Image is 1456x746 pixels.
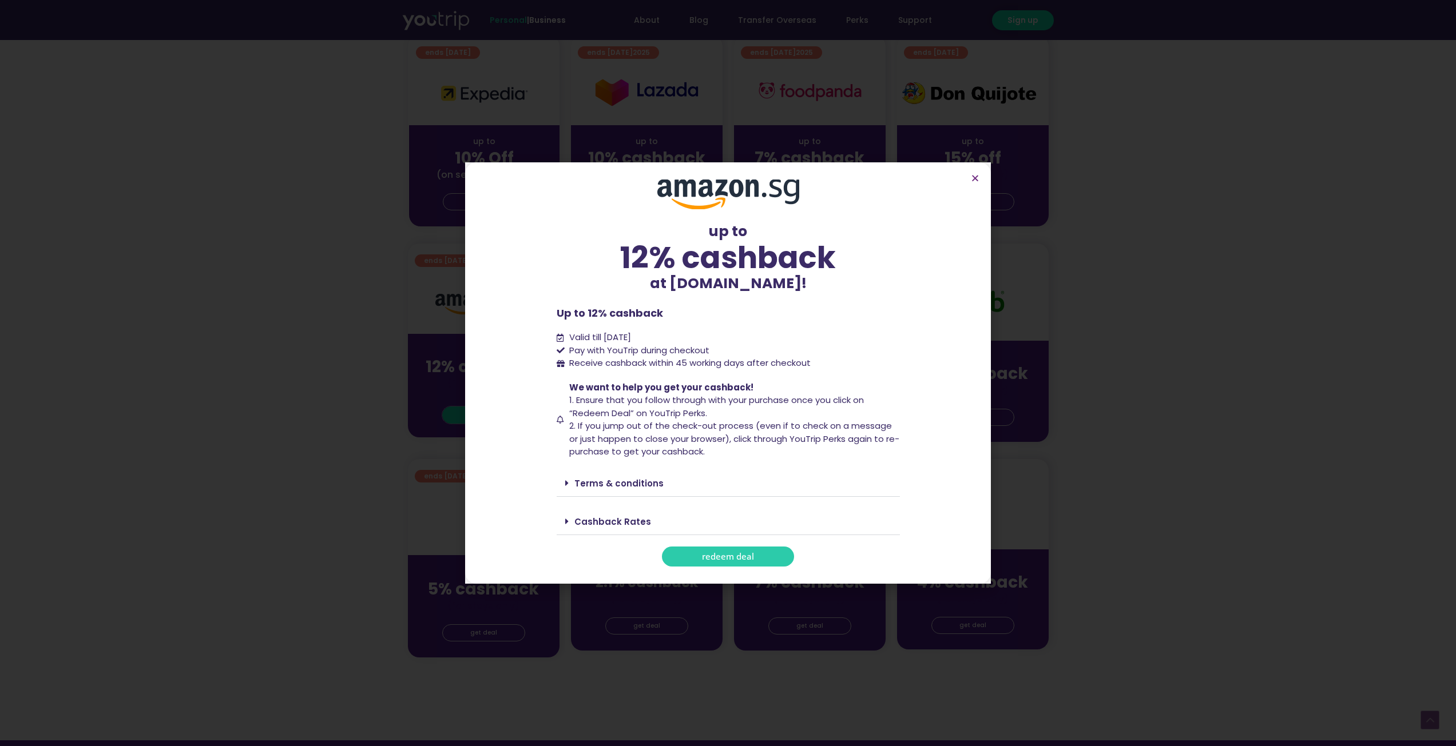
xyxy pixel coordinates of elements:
[574,477,664,489] a: Terms & conditions
[557,242,900,273] div: 12% cashback
[569,394,864,419] span: 1. Ensure that you follow through with your purchase once you click on “Redeem Deal” on YouTrip P...
[557,305,900,321] p: Up to 12% cashback
[662,546,794,567] a: redeem deal
[566,331,631,344] span: Valid till [DATE]
[574,516,651,528] a: Cashback Rates
[566,344,709,357] span: Pay with YouTrip during checkout
[566,357,811,370] span: Receive cashback within 45 working days after checkout
[569,381,753,393] span: We want to help you get your cashback!
[702,552,754,561] span: redeem deal
[557,470,900,497] div: Terms & conditions
[557,221,900,294] div: up to at [DOMAIN_NAME]!
[557,508,900,535] div: Cashback Rates
[971,174,979,182] a: Close
[569,420,899,457] span: 2. If you jump out of the check-out process (even if to check on a message or just happen to clos...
